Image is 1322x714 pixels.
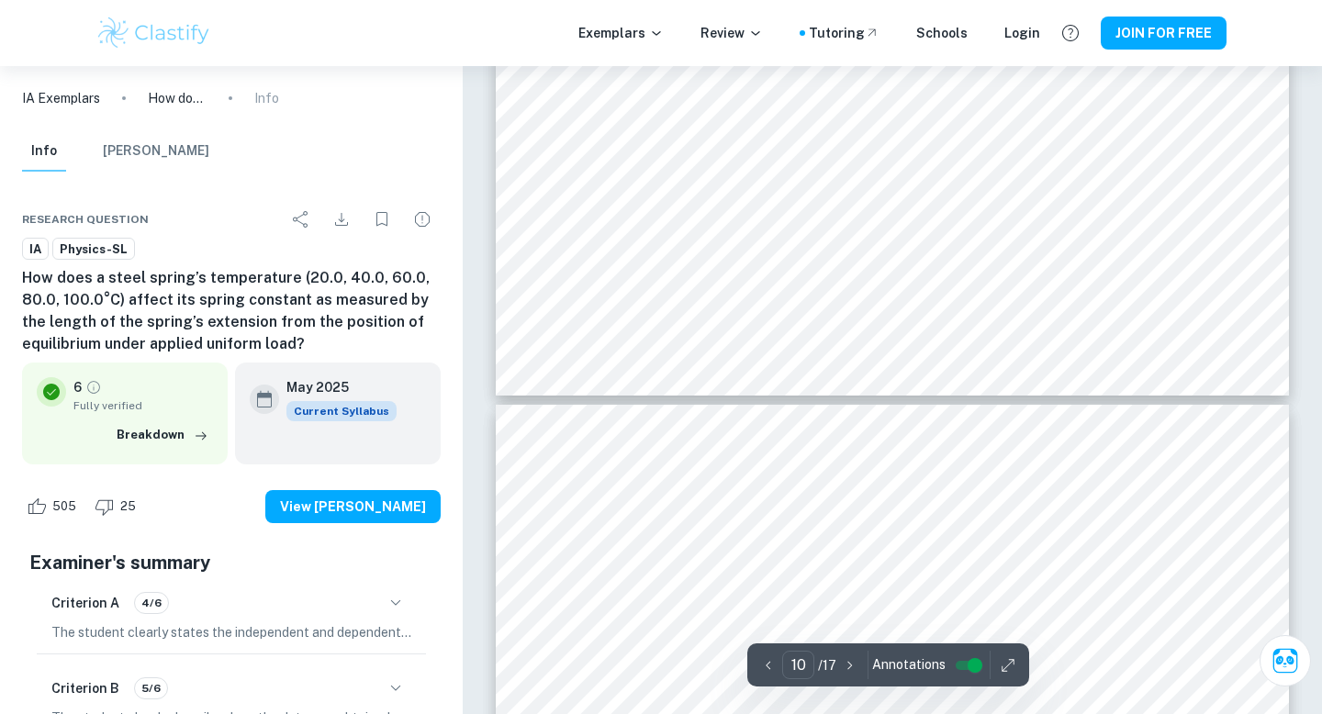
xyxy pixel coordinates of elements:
a: IA [22,238,49,261]
span: 25 [110,497,146,516]
a: Schools [916,23,968,43]
div: Download [323,201,360,238]
h6: How does a steel spring’s temperature (20.0, 40.0, 60.0, 80.0, 100.0°C) affect its spring constan... [22,267,441,355]
p: Exemplars [578,23,664,43]
span: Physics-SL [53,240,134,259]
span: 5/6 [135,680,167,697]
a: Grade fully verified [85,379,102,396]
a: IA Exemplars [22,88,100,108]
button: Info [22,131,66,172]
p: Review [700,23,763,43]
div: Bookmark [364,201,400,238]
button: Help and Feedback [1055,17,1086,49]
p: / 17 [818,655,836,675]
span: IA [23,240,48,259]
span: Annotations [872,655,946,675]
div: Report issue [404,201,441,238]
div: This exemplar is based on the current syllabus. Feel free to refer to it for inspiration/ideas wh... [286,401,397,421]
div: Dislike [90,492,146,521]
span: Fully verified [73,397,213,414]
div: Share [283,201,319,238]
p: 6 [73,377,82,397]
span: 4/6 [135,595,168,611]
button: Breakdown [112,421,213,449]
button: Ask Clai [1260,635,1311,686]
h6: Criterion B [51,678,119,698]
h6: Criterion A [51,593,119,613]
img: Clastify logo [95,15,212,51]
span: Research question [22,211,149,228]
a: Tutoring [809,23,879,43]
a: Login [1004,23,1040,43]
a: Physics-SL [52,238,135,261]
p: How does a steel spring’s temperature (20.0, 40.0, 60.0, 80.0, 100.0°C) affect its spring constan... [148,88,207,108]
h6: May 2025 [286,377,382,397]
button: View [PERSON_NAME] [265,490,441,523]
span: Current Syllabus [286,401,397,421]
button: [PERSON_NAME] [103,131,209,172]
h5: Examiner's summary [29,549,433,576]
p: The student clearly states the independent and dependent variables in the research question, prov... [51,622,411,642]
p: Info [254,88,279,108]
span: 505 [42,497,86,516]
button: JOIN FOR FREE [1101,17,1227,50]
div: Like [22,492,86,521]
